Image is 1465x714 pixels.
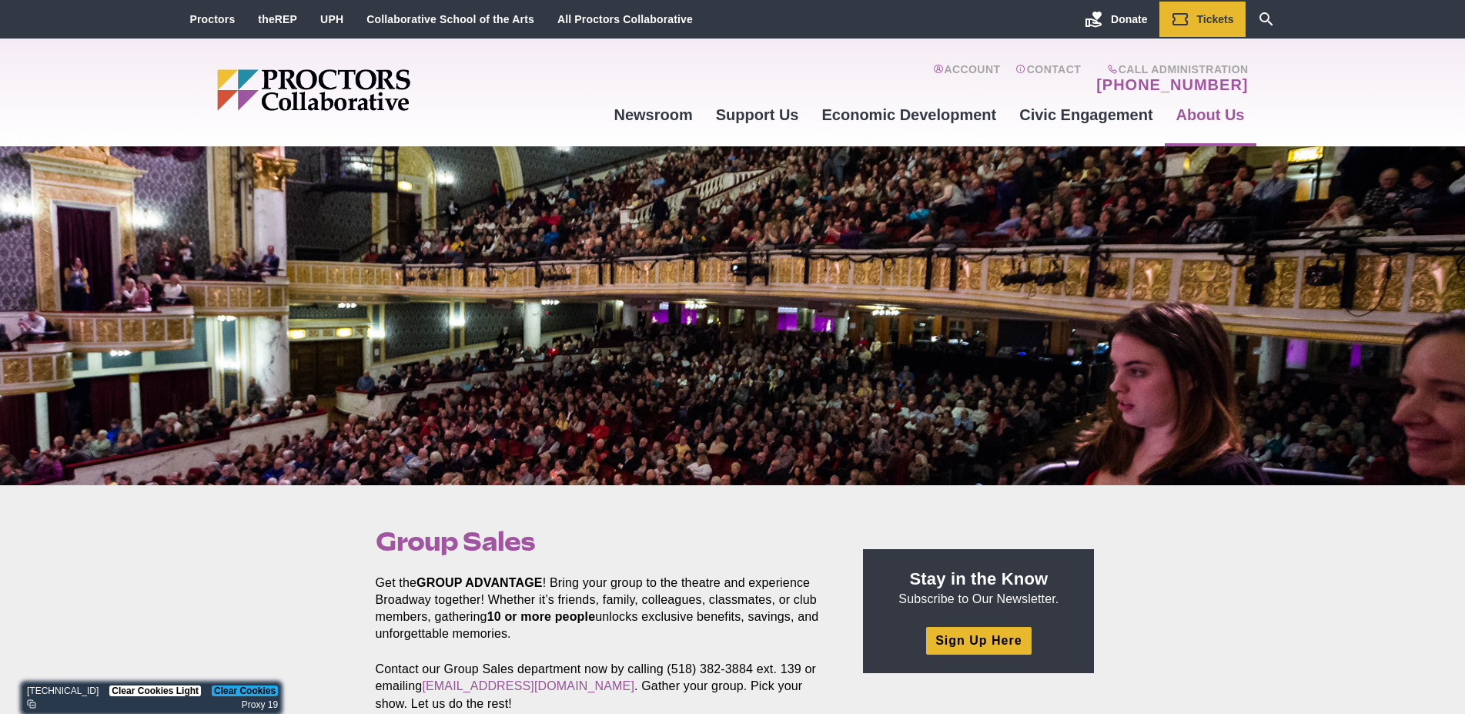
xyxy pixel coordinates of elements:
[320,13,343,25] a: UPH
[1015,63,1081,94] a: Contact
[811,94,1008,136] a: Economic Development
[704,94,811,136] a: Support Us
[1092,63,1248,75] span: Call Administration
[933,63,1000,94] a: Account
[366,13,534,25] a: Collaborative School of the Arts
[422,679,634,692] a: [EMAIL_ADDRESS][DOMAIN_NAME]
[1073,2,1159,37] a: Donate
[910,569,1049,588] strong: Stay in the Know
[376,661,828,712] p: Contact our Group Sales department now by calling (518) 382-3884 ext. 139 or emailing . Gather yo...
[258,13,297,25] a: theREP
[190,13,236,25] a: Proctors
[376,527,828,556] h1: Group Sales
[1008,94,1164,136] a: Civic Engagement
[487,610,596,623] strong: 10 or more people
[1111,13,1147,25] span: Donate
[557,13,693,25] a: All Proctors Collaborative
[1159,2,1246,37] a: Tickets
[416,576,543,589] strong: GROUP ADVANTAGE
[376,575,828,642] p: Get the ! Bring your group to the theatre and experience Broadway together! Whether it’s friends,...
[217,69,529,111] img: Proctors logo
[1096,75,1248,94] a: [PHONE_NUMBER]
[1165,94,1256,136] a: About Us
[926,627,1031,654] a: Sign Up Here
[602,94,704,136] a: Newsroom
[881,568,1075,608] p: Subscribe to Our Newsletter.
[1246,2,1287,37] a: Search
[1197,13,1234,25] span: Tickets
